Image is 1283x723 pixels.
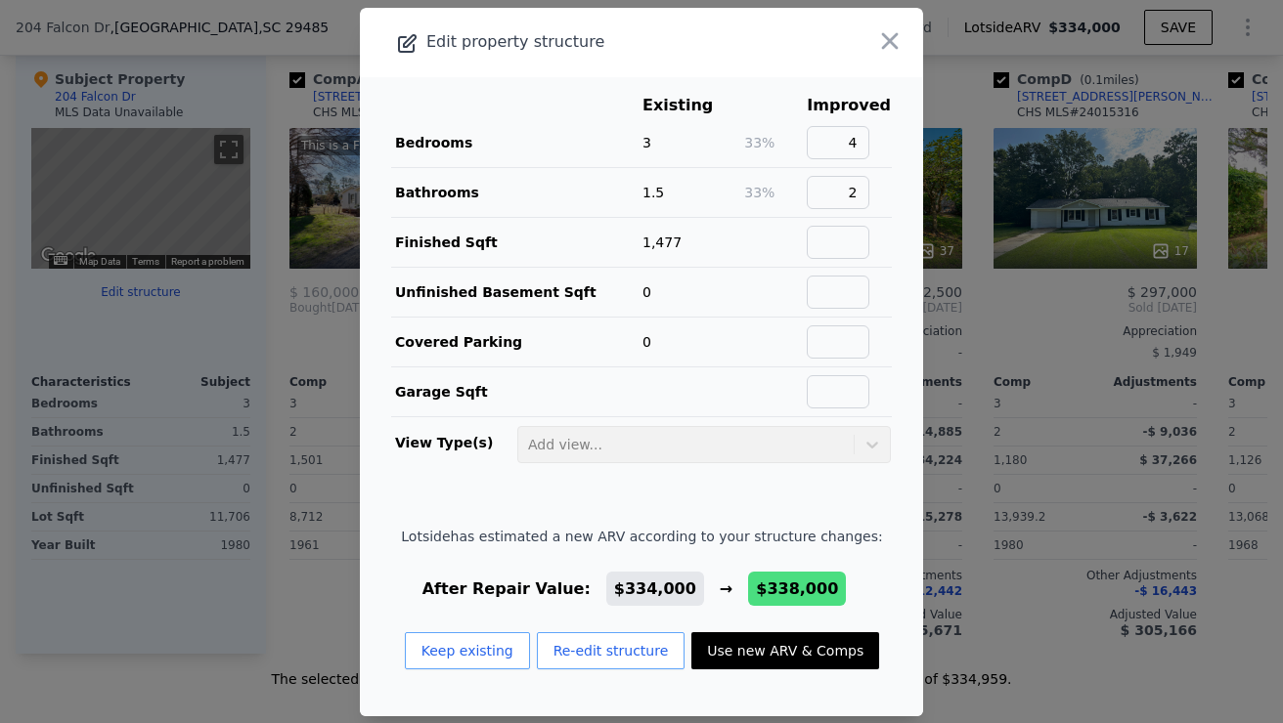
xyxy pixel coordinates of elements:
button: Keep existing [405,632,530,669]
span: $338,000 [756,579,838,598]
td: Covered Parking [391,317,641,366]
div: After Repair Value: → [401,577,882,601]
td: Finished Sqft [391,217,641,267]
span: 33% [744,135,774,150]
td: Bathrooms [391,167,641,217]
td: View Type(s) [391,417,516,464]
div: Edit property structure [360,28,811,56]
span: Lotside has estimated a new ARV according to your structure changes: [401,527,882,546]
span: 1.5 [642,185,664,200]
th: Existing [641,93,743,118]
td: Bedrooms [391,118,641,168]
button: Use new ARV & Comps [691,632,879,669]
td: Unfinished Basement Sqft [391,267,641,317]
td: Garage Sqft [391,366,641,416]
th: Improved [806,93,892,118]
span: $334,000 [614,579,696,598]
button: Re-edit structure [537,632,686,669]
span: 0 [642,284,651,300]
span: 0 [642,334,651,350]
span: 33% [744,185,774,200]
span: 1,477 [642,234,682,250]
span: 3 [642,135,651,150]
